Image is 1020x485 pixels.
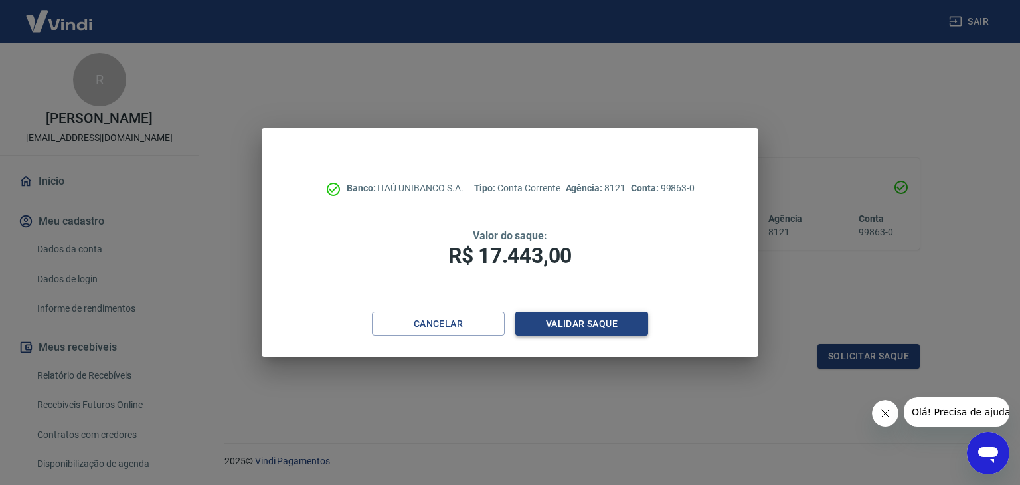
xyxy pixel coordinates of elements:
iframe: Botão para abrir a janela de mensagens [967,432,1009,474]
span: Valor do saque: [473,229,547,242]
span: R$ 17.443,00 [448,243,572,268]
button: Cancelar [372,312,505,336]
iframe: Fechar mensagem [872,400,898,427]
iframe: Mensagem da empresa [904,397,1009,427]
p: Conta Corrente [474,181,560,195]
span: Conta: [631,183,661,193]
span: Banco: [347,183,378,193]
p: 99863-0 [631,181,695,195]
span: Olá! Precisa de ajuda? [8,9,112,20]
span: Agência: [566,183,605,193]
button: Validar saque [515,312,648,336]
p: ITAÚ UNIBANCO S.A. [347,181,464,195]
p: 8121 [566,181,626,195]
span: Tipo: [474,183,498,193]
